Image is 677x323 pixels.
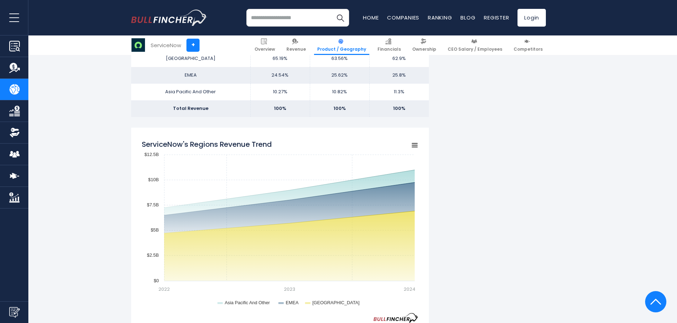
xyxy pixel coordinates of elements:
[147,252,159,258] text: $2.5B
[286,300,299,305] text: EMEA
[310,50,369,67] td: 63.56%
[283,35,309,55] a: Revenue
[131,10,207,26] a: Go to homepage
[404,286,415,293] text: 2024
[369,67,429,84] td: 25.8%
[310,67,369,84] td: 25.62%
[460,14,475,21] a: Blog
[251,35,278,55] a: Overview
[310,100,369,117] td: 100%
[144,152,159,157] text: $12.5B
[369,100,429,117] td: 100%
[387,14,419,21] a: Companies
[158,286,170,293] text: 2022
[514,46,543,52] span: Competitors
[225,300,270,305] text: Asia Pacific And Other
[151,41,181,49] div: ServiceNow
[517,9,546,27] a: Login
[131,100,250,117] td: Total Revenue
[409,35,440,55] a: Ownership
[142,136,418,313] svg: ServiceNow's Regions Revenue Trend
[131,84,250,100] td: Asia Pacific And Other
[148,177,159,182] text: $10B
[154,278,159,283] text: $0
[250,100,310,117] td: 100%
[250,50,310,67] td: 65.19%
[412,46,436,52] span: Ownership
[317,46,366,52] span: Product / Geography
[131,50,250,67] td: [GEOGRAPHIC_DATA]
[448,46,502,52] span: CEO Salary / Employees
[254,46,275,52] span: Overview
[363,14,379,21] a: Home
[250,84,310,100] td: 10.27%
[377,46,401,52] span: Financials
[510,35,546,55] a: Competitors
[250,67,310,84] td: 24.54%
[131,10,207,26] img: bullfincher logo
[312,300,359,305] text: [GEOGRAPHIC_DATA]
[151,227,159,233] text: $5B
[374,35,404,55] a: Financials
[286,46,306,52] span: Revenue
[284,286,295,293] text: 2023
[310,84,369,100] td: 10.82%
[314,35,369,55] a: Product / Geography
[132,38,145,52] img: NOW logo
[142,139,272,149] tspan: ServiceNow's Regions Revenue Trend
[186,39,200,52] a: +
[428,14,452,21] a: Ranking
[369,84,429,100] td: 11.3%
[369,50,429,67] td: 62.9%
[444,35,505,55] a: CEO Salary / Employees
[331,9,349,27] button: Search
[484,14,509,21] a: Register
[131,67,250,84] td: EMEA
[9,127,20,138] img: Ownership
[147,202,159,207] text: $7.5B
